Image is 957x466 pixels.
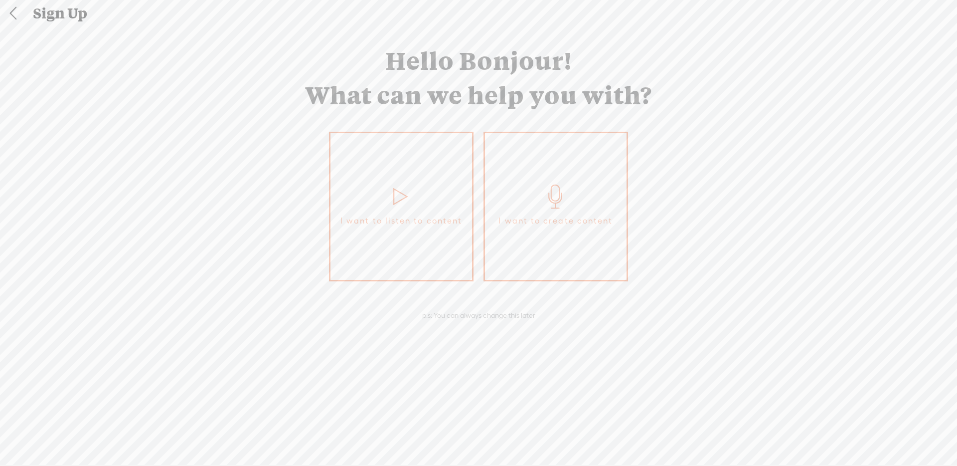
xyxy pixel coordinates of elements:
[300,83,657,107] div: What can we help you with?
[417,311,540,320] div: p.s: You can always change this later
[380,48,577,72] div: Hello Bonjour!
[340,214,462,229] span: I want to listen to content
[498,214,613,229] span: I want to create content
